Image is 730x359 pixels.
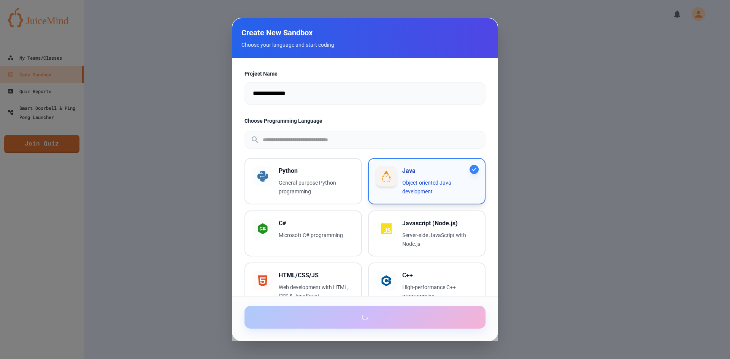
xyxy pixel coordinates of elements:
[402,219,477,228] h3: Javascript (Node.js)
[402,283,477,300] p: High-performance C++ programming
[244,117,486,125] label: Choose Programming Language
[279,271,354,280] h3: HTML/CSS/JS
[279,283,354,300] p: Web development with HTML, CSS & JavaScript
[402,166,477,176] h3: Java
[402,179,477,196] p: Object-oriented Java development
[241,27,489,38] h2: Create New Sandbox
[279,166,354,176] h3: Python
[279,219,354,228] h3: C#
[279,231,354,240] p: Microsoft C# programming
[402,271,477,280] h3: C++
[241,41,489,49] p: Choose your language and start coding
[279,179,354,196] p: General-purpose Python programming
[402,231,477,248] p: Server-side JavaScript with Node.js
[244,70,486,77] label: Project Name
